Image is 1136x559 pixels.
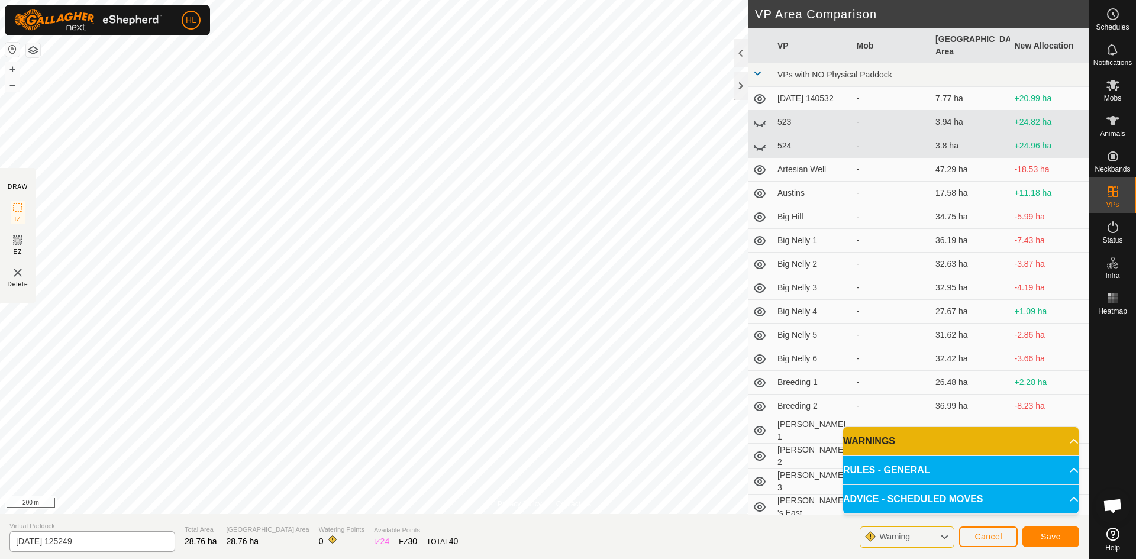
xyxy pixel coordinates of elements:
td: -5.99 ha [1010,205,1089,229]
span: Total Area [185,525,217,535]
td: 7.77 ha [931,87,1010,111]
a: Open chat [1095,488,1131,524]
td: Big Hill [773,205,852,229]
td: +22.29 ha [1010,418,1089,444]
a: Contact Us [556,499,591,509]
div: - [857,376,927,389]
button: + [5,62,20,76]
td: Artesian Well [773,158,852,182]
th: Mob [852,28,931,63]
span: 0 [319,537,324,546]
td: [PERSON_NAME] 3 [773,469,852,495]
td: 31.62 ha [931,324,1010,347]
div: - [857,116,927,128]
span: Save [1041,532,1061,541]
td: 17.58 ha [931,182,1010,205]
td: Breeding 1 [773,371,852,395]
button: Save [1022,526,1079,547]
th: VP [773,28,852,63]
div: - [857,211,927,223]
span: Schedules [1096,24,1129,31]
td: Austins [773,182,852,205]
span: WARNINGS [843,434,895,448]
span: Infra [1105,272,1119,279]
div: - [857,258,927,270]
td: Big Nelly 4 [773,300,852,324]
td: +20.99 ha [1010,87,1089,111]
img: Gallagher Logo [14,9,162,31]
td: 3.8 ha [931,134,1010,158]
td: [DATE] 140532 [773,87,852,111]
td: 523 [773,111,852,134]
button: Cancel [959,526,1018,547]
td: [PERSON_NAME] 1 [773,418,852,444]
span: Notifications [1093,59,1132,66]
div: - [857,353,927,365]
div: - [857,187,927,199]
td: +24.82 ha [1010,111,1089,134]
td: Big Nelly 5 [773,324,852,347]
span: Animals [1100,130,1125,137]
div: - [857,234,927,247]
span: Help [1105,544,1120,551]
td: 32.63 ha [931,253,1010,276]
span: Available Points [374,525,458,535]
td: -8.23 ha [1010,395,1089,418]
div: - [857,425,927,437]
td: Big Nelly 2 [773,253,852,276]
td: 47.29 ha [931,158,1010,182]
span: Virtual Paddock [9,521,175,531]
td: -4.19 ha [1010,276,1089,300]
span: 40 [449,537,459,546]
td: Big Nelly 3 [773,276,852,300]
div: DRAW [8,182,28,191]
td: -2.86 ha [1010,324,1089,347]
td: 6.47 ha [931,418,1010,444]
div: EZ [399,535,417,548]
div: - [857,140,927,152]
td: 32.95 ha [931,276,1010,300]
span: [GEOGRAPHIC_DATA] Area [227,525,309,535]
div: IZ [374,535,389,548]
td: Big Nelly 1 [773,229,852,253]
span: HL [186,14,196,27]
span: Cancel [974,532,1002,541]
th: [GEOGRAPHIC_DATA] Area [931,28,1010,63]
p-accordion-header: ADVICE - SCHEDULED MOVES [843,485,1079,513]
td: 3.94 ha [931,111,1010,134]
button: Reset Map [5,43,20,57]
span: VPs with NO Physical Paddock [777,70,892,79]
a: Privacy Policy [498,499,542,509]
td: +2.28 ha [1010,371,1089,395]
span: Delete [8,280,28,289]
td: -3.66 ha [1010,347,1089,371]
div: - [857,92,927,105]
td: [PERSON_NAME] 2 [773,444,852,469]
span: EZ [14,247,22,256]
td: [PERSON_NAME]'s East [773,495,852,520]
div: - [857,163,927,176]
td: 34.75 ha [931,205,1010,229]
span: VPs [1106,201,1119,208]
span: ADVICE - SCHEDULED MOVES [843,492,983,506]
span: Mobs [1104,95,1121,102]
td: 524 [773,134,852,158]
button: – [5,77,20,92]
span: 28.76 ha [227,537,259,546]
span: Watering Points [319,525,364,535]
td: 36.19 ha [931,229,1010,253]
img: VP [11,266,25,280]
th: New Allocation [1010,28,1089,63]
div: - [857,400,927,412]
td: 26.48 ha [931,371,1010,395]
td: 32.42 ha [931,347,1010,371]
p-accordion-header: RULES - GENERAL [843,456,1079,484]
h2: VP Area Comparison [755,7,1089,21]
span: IZ [15,215,21,224]
span: 28.76 ha [185,537,217,546]
td: -7.43 ha [1010,229,1089,253]
span: Warning [879,532,910,541]
td: +1.09 ha [1010,300,1089,324]
div: TOTAL [427,535,458,548]
span: RULES - GENERAL [843,463,930,477]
